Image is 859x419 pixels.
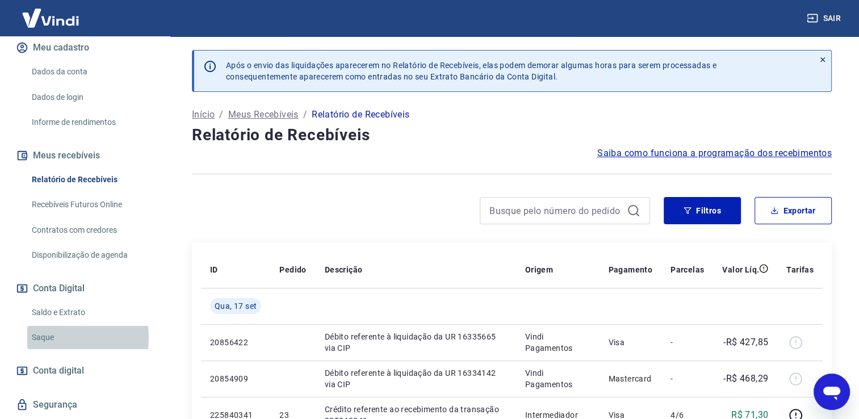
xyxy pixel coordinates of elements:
p: Pagamento [608,264,652,275]
p: 20854909 [210,373,261,384]
a: Saiba como funciona a programação dos recebimentos [597,146,832,160]
p: Visa [608,337,652,348]
a: Meus Recebíveis [228,108,299,121]
p: -R$ 427,85 [723,336,768,349]
a: Contratos com credores [27,219,156,242]
p: Origem [525,264,553,275]
p: Vindi Pagamentos [525,367,590,390]
a: Saldo e Extrato [27,301,156,324]
button: Meus recebíveis [14,143,156,168]
p: Relatório de Recebíveis [312,108,409,121]
button: Conta Digital [14,276,156,301]
p: / [303,108,307,121]
span: Conta digital [33,363,84,379]
a: Relatório de Recebíveis [27,168,156,191]
p: Valor Líq. [722,264,759,275]
a: Disponibilização de agenda [27,244,156,267]
p: -R$ 468,29 [723,372,768,386]
a: Início [192,108,215,121]
a: Informe de rendimentos [27,111,156,134]
a: Conta digital [14,358,156,383]
p: / [219,108,223,121]
p: Parcelas [671,264,704,275]
p: ID [210,264,218,275]
input: Busque pelo número do pedido [489,202,622,219]
p: Tarifas [786,264,814,275]
a: Dados de login [27,86,156,109]
a: Segurança [14,392,156,417]
button: Sair [804,8,845,29]
p: - [671,337,704,348]
button: Exportar [755,197,832,224]
p: Débito referente à liquidação da UR 16335665 via CIP [325,331,507,354]
p: Após o envio das liquidações aparecerem no Relatório de Recebíveis, elas podem demorar algumas ho... [226,60,716,82]
h4: Relatório de Recebíveis [192,124,832,146]
p: Débito referente à liquidação da UR 16334142 via CIP [325,367,507,390]
p: Vindi Pagamentos [525,331,590,354]
iframe: Botão para abrir a janela de mensagens, conversa em andamento [814,374,850,410]
button: Filtros [664,197,741,224]
button: Meu cadastro [14,35,156,60]
a: Dados da conta [27,60,156,83]
p: 20856422 [210,337,261,348]
p: Pedido [279,264,306,275]
p: - [671,373,704,384]
a: Saque [27,326,156,349]
span: Qua, 17 set [215,300,257,312]
img: Vindi [14,1,87,35]
a: Recebíveis Futuros Online [27,193,156,216]
p: Mastercard [608,373,652,384]
p: Descrição [325,264,363,275]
